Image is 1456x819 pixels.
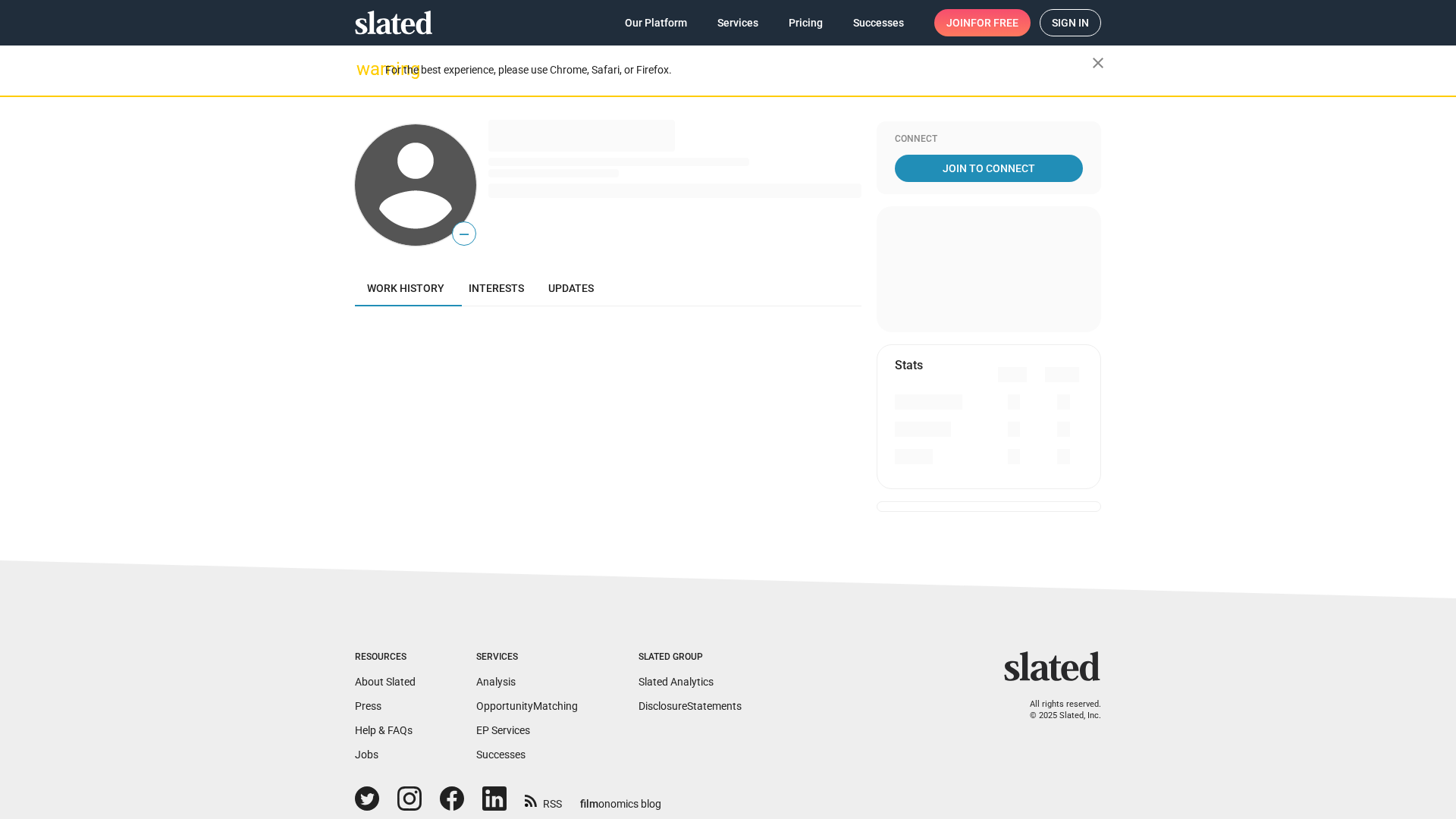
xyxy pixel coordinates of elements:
a: Join To Connect [895,155,1083,182]
div: Connect [895,133,1083,146]
a: About Slated [355,676,416,688]
a: Pricing [777,9,835,36]
a: Sign in [1040,9,1101,36]
span: Sign in [1052,10,1089,36]
a: EP Services [476,724,530,736]
span: Updates [548,282,594,294]
span: Services [717,9,758,36]
span: Work history [367,282,444,294]
span: Join [946,9,1018,36]
span: Join To Connect [898,155,1080,182]
a: Analysis [476,676,516,688]
p: All rights reserved. © 2025 Slated, Inc. [1014,699,1101,721]
a: Press [355,700,381,712]
div: For the best experience, please use Chrome, Safari, or Firefox. [385,60,1092,80]
mat-icon: close [1089,54,1107,72]
a: Joinfor free [934,9,1031,36]
mat-icon: warning [356,60,375,78]
span: film [580,798,598,810]
a: Services [705,9,770,36]
div: Services [476,651,578,664]
span: Successes [853,9,904,36]
a: Slated Analytics [639,676,714,688]
span: Our Platform [625,9,687,36]
span: Pricing [789,9,823,36]
a: Help & FAQs [355,724,413,736]
a: Interests [457,270,536,306]
mat-card-title: Stats [895,357,923,373]
span: Interests [469,282,524,294]
a: Updates [536,270,606,306]
a: filmonomics blog [580,785,661,811]
span: for free [971,9,1018,36]
a: Successes [476,748,526,761]
a: OpportunityMatching [476,700,578,712]
a: Jobs [355,748,378,761]
a: Work history [355,270,457,306]
a: Successes [841,9,916,36]
div: Slated Group [639,651,742,664]
a: Our Platform [613,9,699,36]
a: RSS [525,788,562,811]
a: DisclosureStatements [639,700,742,712]
div: Resources [355,651,416,664]
span: — [453,224,475,244]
